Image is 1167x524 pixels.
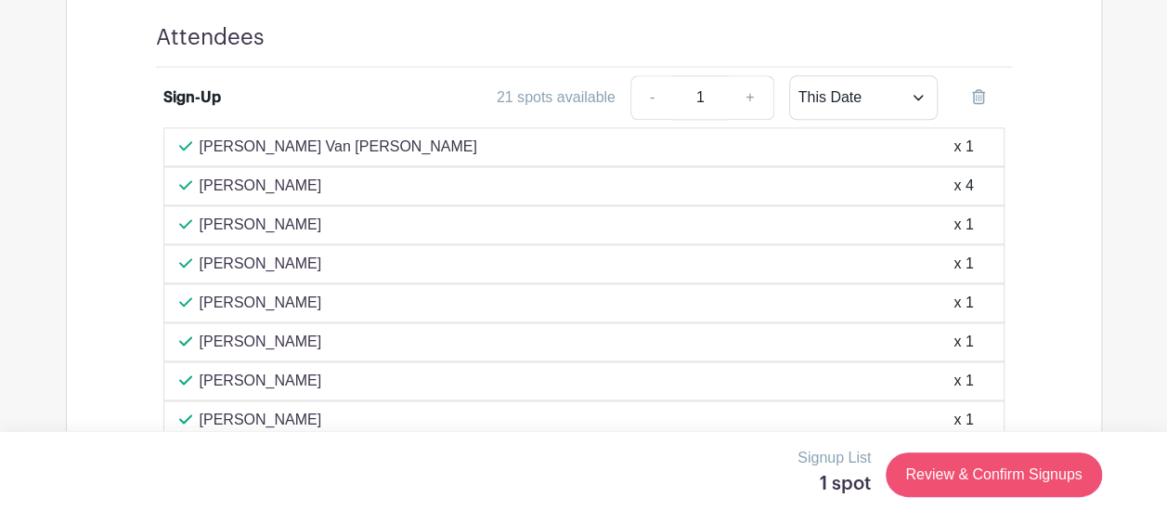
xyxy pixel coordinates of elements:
[953,136,973,158] div: x 1
[200,136,477,158] p: [PERSON_NAME] Van [PERSON_NAME]
[797,447,871,469] p: Signup List
[630,75,673,120] a: -
[953,370,973,392] div: x 1
[200,370,322,392] p: [PERSON_NAME]
[156,24,265,51] h4: Attendees
[953,175,973,197] div: x 4
[953,292,973,314] div: x 1
[200,292,322,314] p: [PERSON_NAME]
[953,409,973,431] div: x 1
[200,331,322,353] p: [PERSON_NAME]
[200,214,322,236] p: [PERSON_NAME]
[953,331,973,353] div: x 1
[953,214,973,236] div: x 1
[797,473,871,495] h5: 1 spot
[953,253,973,275] div: x 1
[727,75,773,120] a: +
[497,86,616,109] div: 21 spots available
[200,253,322,275] p: [PERSON_NAME]
[886,452,1101,497] a: Review & Confirm Signups
[163,86,221,109] div: Sign-Up
[200,175,322,197] p: [PERSON_NAME]
[200,409,322,431] p: [PERSON_NAME]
